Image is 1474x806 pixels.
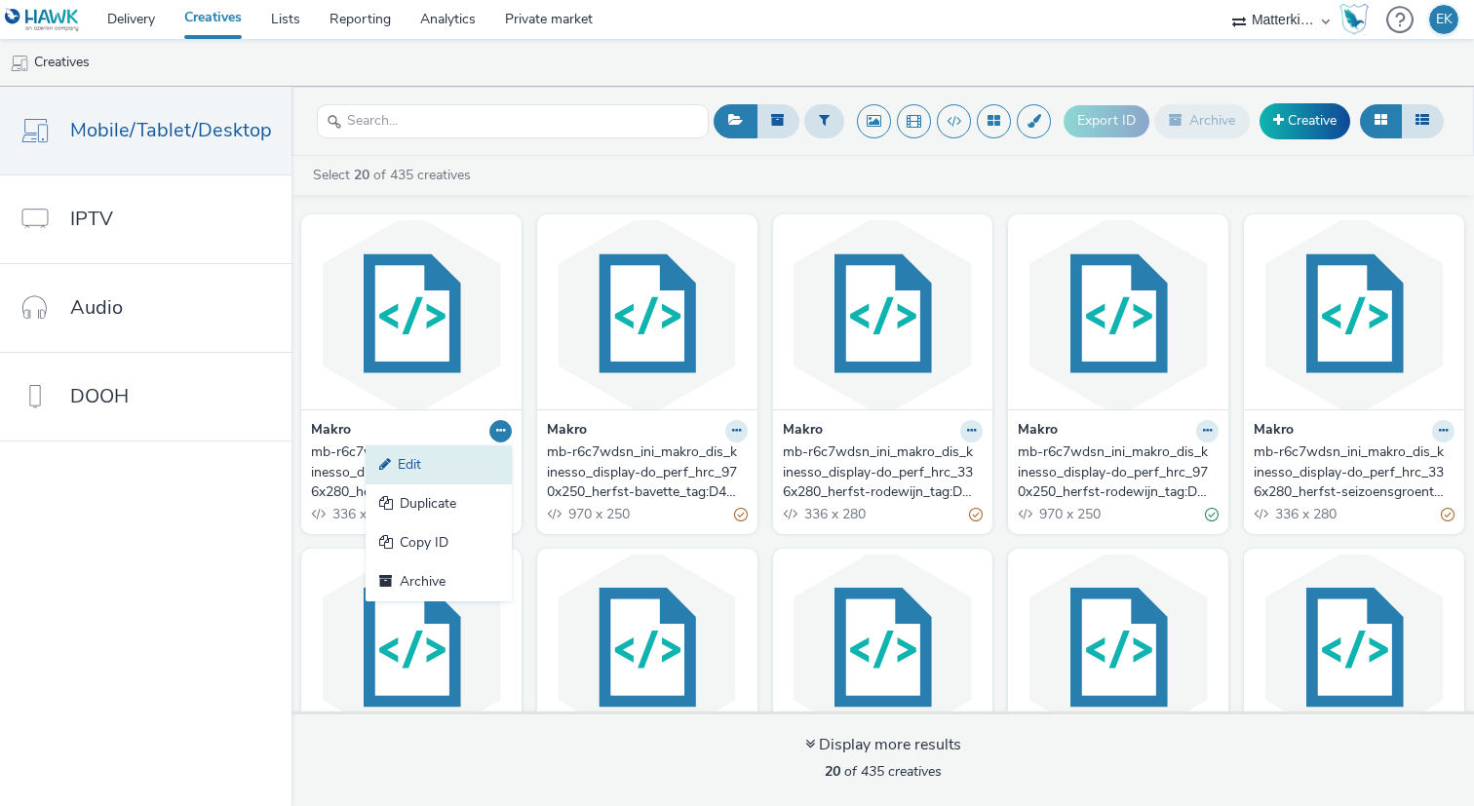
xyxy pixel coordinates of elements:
[783,420,823,442] strong: Makro
[70,116,272,144] span: Mobile/Tablet/Desktop
[547,442,748,502] a: mb-r6c7wdsn_ini_makro_dis_kinesso_display-do_perf_hrc_970x250_herfst-bavette_tag:D430884357
[70,293,123,322] span: Audio
[1441,504,1455,524] div: Partially valid
[1018,442,1219,502] a: mb-r6c7wdsn_ini_makro_dis_kinesso_display-do_perf_hrc_970x250_herfst-rodewijn_tag:D430884345
[802,505,866,523] span: 336 x 280
[566,505,630,523] span: 970 x 250
[5,8,80,32] img: undefined Logo
[734,504,748,524] div: Partially valid
[311,420,351,442] strong: Makro
[825,762,942,781] span: of 435 creatives
[1249,554,1459,744] img: mb-r6c7wdsn_ini_makro_dis_kinesso_display-do_perf_hrc_970x250_herfst-bavette-b_tag:D430884309 visual
[778,554,989,744] img: mb-r6c7wdsn_ini_makro_dis_kinesso_display-do_perf_hrc_970x250_herfst-wild_tag:D430884321 visual
[306,219,517,409] img: mb-r6c7wdsn_ini_makro_dis_kinesso_display-do_perf_hrc_336x280_herfst-bavette_tag:D430884360 visual
[969,504,983,524] div: Partially valid
[311,442,512,502] a: mb-r6c7wdsn_ini_makro_dis_kinesso_display-do_perf_hrc_336x280_herfst-bavette_tag:D430884360
[783,442,984,502] a: mb-r6c7wdsn_ini_makro_dis_kinesso_display-do_perf_hrc_336x280_herfst-rodewijn_tag:D430884348
[783,442,976,502] div: mb-r6c7wdsn_ini_makro_dis_kinesso_display-do_perf_hrc_336x280_herfst-rodewijn_tag:D430884348
[542,554,753,744] img: mb-r6c7wdsn_ini_makro_dis_kinesso_display-do_perf_hrc_336x280_herfst-wild_tag:D430884324 visual
[1339,4,1377,35] a: Hawk Academy
[1339,4,1369,35] img: Hawk Academy
[354,166,369,184] strong: 20
[1360,104,1402,137] button: Grid
[542,219,753,409] img: mb-r6c7wdsn_ini_makro_dis_kinesso_display-do_perf_hrc_970x250_herfst-bavette_tag:D430884357 visual
[1260,103,1350,138] a: Creative
[10,54,29,73] img: mobile
[1254,442,1455,502] a: mb-r6c7wdsn_ini_makro_dis_kinesso_display-do_perf_hrc_336x280_herfst-seizoensgroenten_tag:D430884336
[366,445,512,484] a: Edit
[366,523,512,562] a: Copy ID
[70,382,129,410] span: DOOH
[805,734,961,756] div: Display more results
[1018,442,1211,502] div: mb-r6c7wdsn_ini_makro_dis_kinesso_display-do_perf_hrc_970x250_herfst-rodewijn_tag:D430884345
[311,166,479,184] a: Select of 435 creatives
[366,484,512,523] a: Duplicate
[1037,505,1101,523] span: 970 x 250
[366,562,512,601] a: Archive
[70,205,113,233] span: IPTV
[317,104,709,138] input: Search...
[330,505,394,523] span: 336 x 280
[1013,219,1223,409] img: mb-r6c7wdsn_ini_makro_dis_kinesso_display-do_perf_hrc_970x250_herfst-rodewijn_tag:D430884345 visual
[1018,420,1058,442] strong: Makro
[1249,219,1459,409] img: mb-r6c7wdsn_ini_makro_dis_kinesso_display-do_perf_hrc_336x280_herfst-seizoensgroenten_tag:D430884...
[311,442,504,502] div: mb-r6c7wdsn_ini_makro_dis_kinesso_display-do_perf_hrc_336x280_herfst-bavette_tag:D430884360
[778,219,989,409] img: mb-r6c7wdsn_ini_makro_dis_kinesso_display-do_perf_hrc_336x280_herfst-rodewijn_tag:D430884348 visual
[306,554,517,744] img: mb-r6c7wdsn_ini_makro_dis_kinesso_display-do_perf_hrc_970x250_herfst-seizoensgroenten_tag:D430884...
[1254,442,1447,502] div: mb-r6c7wdsn_ini_makro_dis_kinesso_display-do_perf_hrc_336x280_herfst-seizoensgroenten_tag:D430884336
[1254,420,1294,442] strong: Makro
[547,420,587,442] strong: Makro
[1064,105,1149,136] button: Export ID
[547,442,740,502] div: mb-r6c7wdsn_ini_makro_dis_kinesso_display-do_perf_hrc_970x250_herfst-bavette_tag:D430884357
[1013,554,1223,744] img: mb-r6c7wdsn_ini_makro_dis_kinesso_display-do_perf_hrc_336x280_herfst-bavette-b_tag:D430884312 visual
[1154,104,1250,137] button: Archive
[1436,5,1453,34] div: EK
[1401,104,1444,137] button: Table
[825,762,840,781] strong: 20
[1205,504,1219,524] div: Valid
[1273,505,1337,523] span: 336 x 280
